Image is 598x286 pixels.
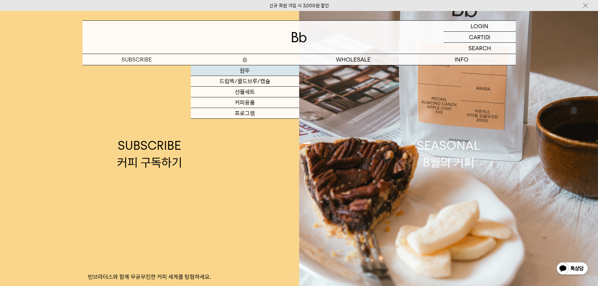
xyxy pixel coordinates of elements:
[191,97,299,108] a: 커피용품
[117,137,182,170] div: SUBSCRIBE 커피 구독하기
[444,21,516,32] a: LOGIN
[417,137,480,170] div: SEASONAL 8월의 커피
[468,43,491,54] p: SEARCH
[444,32,516,43] a: CART (0)
[83,54,191,65] a: SUBSCRIBE
[191,76,299,87] a: 드립백/콜드브루/캡슐
[191,65,299,76] a: 원두
[299,54,407,65] p: WHOLESALE
[484,32,490,42] p: (0)
[191,108,299,119] a: 프로그램
[556,262,589,277] img: 카카오톡 채널 1:1 채팅 버튼
[269,3,329,8] a: 신규 회원 가입 시 3,000원 할인
[191,87,299,97] a: 선물세트
[469,32,484,42] p: CART
[191,54,299,65] a: 숍
[292,32,307,42] img: 로고
[407,54,516,65] p: INFO
[471,21,488,31] p: LOGIN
